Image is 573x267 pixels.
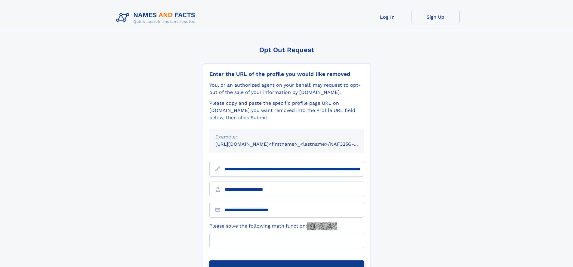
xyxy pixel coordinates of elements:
label: Please solve the following math function: [209,222,337,230]
small: [URL][DOMAIN_NAME]<firstname>_<lastname>/NAF325G-xxxxxxxx [215,141,375,147]
a: Sign Up [411,10,460,24]
img: Logo Names and Facts [114,10,200,26]
div: You, or an authorized agent on your behalf, may request to opt-out of the sale of your informatio... [209,82,364,96]
a: Log In [363,10,411,24]
div: Enter the URL of the profile you would like removed [209,71,364,77]
div: Opt Out Request [203,46,370,54]
div: Please copy and paste the specific profile page URL on [DOMAIN_NAME] you want removed into the Pr... [209,100,364,121]
div: Example: [215,133,358,141]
